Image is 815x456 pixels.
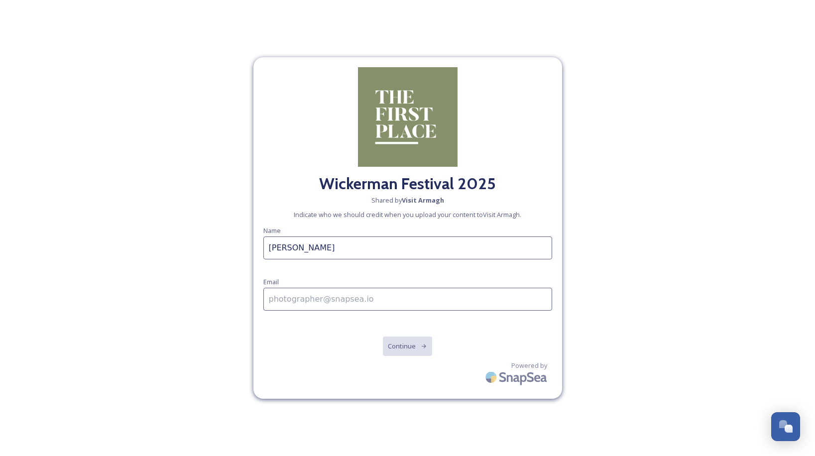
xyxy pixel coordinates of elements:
[771,412,800,441] button: Open Chat
[263,172,552,196] h2: Wickerman Festival 2025
[263,236,552,259] input: Name
[294,210,521,220] span: Indicate who we should credit when you upload your content to Visit Armagh .
[383,337,432,356] button: Continue
[263,226,281,235] span: Name
[371,196,444,205] span: Shared by
[482,365,552,389] img: SnapSea Logo
[263,288,552,311] input: photographer@snapsea.io
[511,361,547,370] span: Powered by
[358,67,458,167] img: download%20(6).png
[263,277,279,286] span: Email
[402,196,444,205] strong: Visit Armagh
